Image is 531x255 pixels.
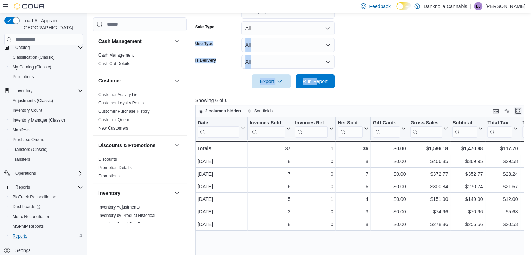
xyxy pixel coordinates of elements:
div: $0.00 [373,182,406,191]
div: [DATE] [198,182,245,191]
div: 7 [338,170,368,178]
span: Classification (Classic) [13,54,55,60]
div: 0 [295,157,333,166]
div: $300.84 [410,182,448,191]
span: Export [256,74,287,88]
button: Purchase Orders [7,135,86,145]
a: Customer Loyalty Points [98,101,144,105]
div: 4 [338,195,368,203]
button: Inventory Count [7,105,86,115]
div: $0.00 [373,157,406,166]
span: BioTrack Reconciliation [10,193,83,201]
a: Customer Purchase History [98,109,150,114]
div: Subtotal [452,119,477,126]
span: Adjustments (Classic) [13,98,53,103]
div: 3 [250,207,290,216]
span: Operations [15,170,36,176]
button: Catalog [1,43,86,52]
span: Inventory Count [10,106,83,115]
div: Totals [197,144,245,153]
div: $149.90 [452,195,483,203]
span: Purchase Orders [10,136,83,144]
button: Customer [173,76,181,85]
button: Invoices Ref [295,119,333,137]
div: 1 [295,144,333,153]
div: $12.00 [487,195,518,203]
button: BioTrack Reconciliation [7,192,86,202]
a: Dashboards [7,202,86,212]
span: Adjustments (Classic) [10,96,83,105]
button: Invoices Sold [250,119,290,137]
button: Transfers [7,154,86,164]
input: Dark Mode [396,2,411,10]
span: Metrc Reconciliation [10,212,83,221]
button: Inventory Manager (Classic) [7,115,86,125]
button: Discounts & Promotions [173,141,181,150]
span: New Customers [98,125,128,131]
div: Cash Management [93,51,187,71]
a: Settings [13,246,33,255]
div: 8 [338,220,368,228]
button: Reports [7,231,86,241]
div: Gross Sales [410,119,442,126]
button: All [241,21,335,35]
div: Invoices Ref [295,119,327,126]
button: Sort fields [244,107,275,115]
span: Transfers (Classic) [13,147,47,152]
div: [DATE] [198,157,245,166]
div: Customer [93,90,187,135]
span: Inventory Manager (Classic) [13,117,65,123]
button: Display options [503,107,511,115]
h3: Discounts & Promotions [98,142,155,149]
button: Metrc Reconciliation [7,212,86,221]
span: Promotions [10,73,83,81]
div: Invoices Sold [250,119,285,126]
button: Date [198,119,245,137]
span: Reports [13,183,83,191]
div: 3 [338,207,368,216]
button: My Catalog (Classic) [7,62,86,72]
span: Manifests [10,126,83,134]
div: $151.90 [410,195,448,203]
span: Catalog [15,45,30,50]
div: 1 [295,195,333,203]
span: Catalog [13,43,83,52]
a: Cash Management [98,53,134,58]
div: 6 [250,182,290,191]
a: New Customers [98,126,128,131]
span: Sort fields [254,108,273,114]
div: 7 [250,170,290,178]
button: Inventory [173,189,181,197]
a: Customer Activity List [98,92,139,97]
button: Cash Management [98,38,171,45]
button: Inventory [1,86,86,96]
a: Promotions [10,73,37,81]
a: Cash Out Details [98,61,130,66]
div: 0 [295,220,333,228]
div: $117.70 [487,144,518,153]
span: Reports [10,232,83,240]
button: Total Tax [487,119,518,137]
div: $270.74 [452,182,483,191]
div: $0.00 [373,220,406,228]
div: Subtotal [452,119,477,137]
div: $21.67 [487,182,518,191]
p: | [470,2,471,10]
p: Danknolia Cannabis [423,2,467,10]
span: Transfers [13,156,30,162]
img: Cova [14,3,45,10]
button: All [241,55,335,69]
div: 8 [250,157,290,166]
a: My Catalog (Classic) [10,63,54,71]
a: MSPMP Reports [10,222,46,231]
div: Discounts & Promotions [93,155,187,183]
button: Transfers (Classic) [7,145,86,154]
a: Dashboards [10,203,43,211]
div: Barbara Jobat [474,2,482,10]
a: Metrc Reconciliation [10,212,53,221]
span: Reports [15,184,30,190]
span: Inventory [13,87,83,95]
a: Adjustments (Classic) [10,96,56,105]
button: Discounts & Promotions [98,142,171,149]
button: Classification (Classic) [7,52,86,62]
